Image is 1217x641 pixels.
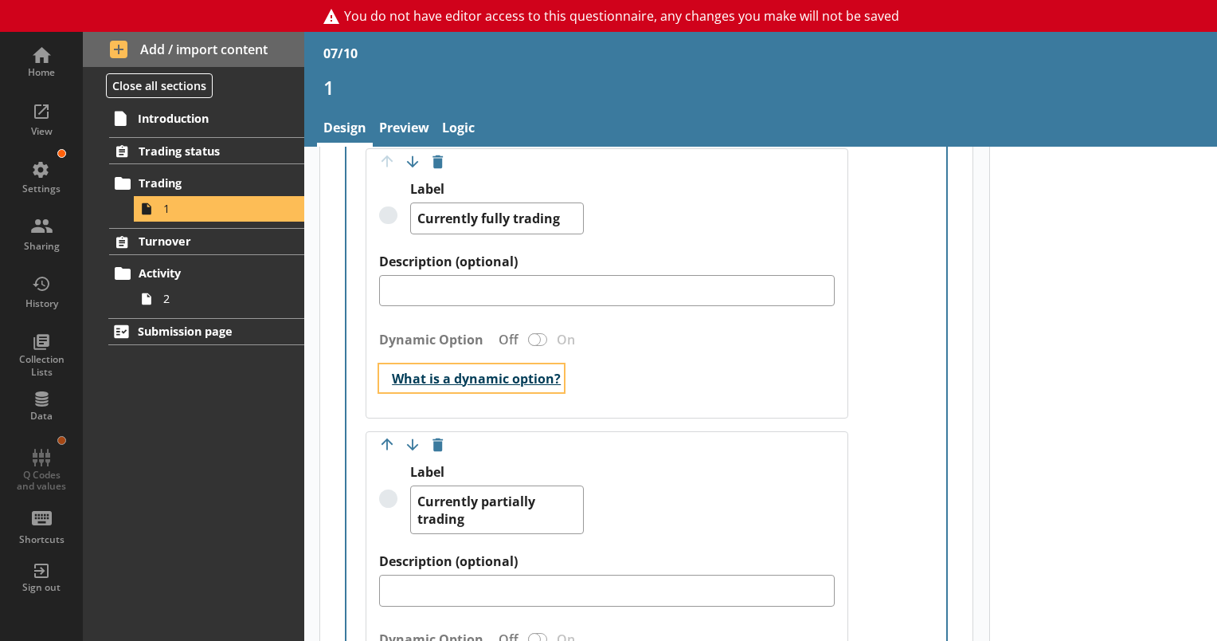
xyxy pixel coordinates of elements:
span: Add / import content [110,41,278,58]
a: 2 [134,286,304,312]
div: Sign out [14,581,69,594]
label: Description (optional) [379,254,835,270]
button: Delete option [425,432,451,458]
textarea: Currently fully trading [410,203,584,234]
button: Close all sections [106,73,213,98]
span: 1 [163,201,283,216]
a: Submission page [108,318,304,345]
a: Trading [109,171,304,196]
span: Introduction [138,111,276,126]
button: Move option down [400,149,425,175]
label: Description (optional) [379,553,835,570]
button: Move option down [400,432,425,458]
label: Label [410,181,584,198]
span: Trading [139,175,276,191]
label: Label [410,464,584,481]
a: Introduction [108,105,304,131]
a: Turnover [109,228,304,255]
div: Data [14,410,69,423]
h1: 1 [323,75,1198,100]
div: Collection Lists [14,353,69,378]
a: Design [317,112,373,147]
button: Add / import content [83,32,304,67]
div: View [14,125,69,138]
li: Trading statusTrading1 [83,137,304,221]
span: Turnover [139,234,276,249]
button: Delete option [425,149,451,175]
li: TurnoverActivity2 [83,228,304,312]
span: Trading status [139,144,276,159]
div: Shortcuts [14,533,69,546]
a: Trading status [109,137,304,164]
a: 1 [134,196,304,222]
div: Sharing [14,240,69,253]
button: What is a dynamic option? [379,364,564,392]
span: Activity [139,265,276,281]
span: 2 [163,291,283,306]
button: Move option up [374,432,400,458]
a: Activity [109,261,304,286]
div: Settings [14,183,69,195]
div: History [14,297,69,310]
textarea: Currently partially trading [410,486,584,534]
a: Logic [436,112,481,147]
li: Trading1 [116,171,304,222]
div: 07/10 [323,45,358,62]
span: Submission page [138,324,276,339]
a: Preview [373,112,436,147]
div: Home [14,66,69,79]
li: Activity2 [116,261,304,312]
